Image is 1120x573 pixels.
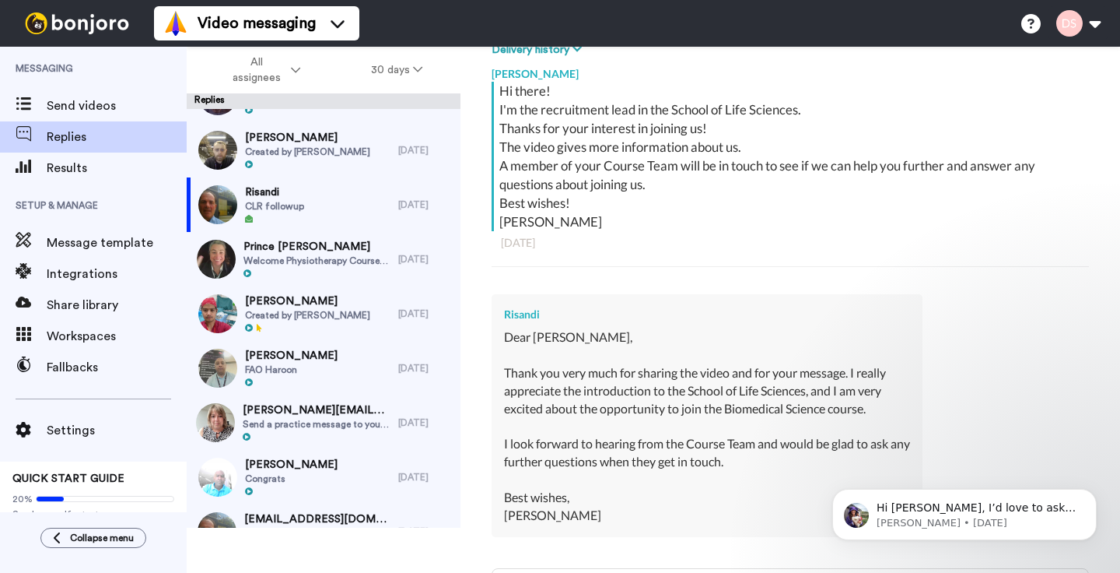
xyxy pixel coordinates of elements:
[198,185,237,224] img: 33d9a89e-919b-453e-a45a-bf788fb7678e-thumb.jpg
[243,418,390,431] span: Send a practice message to yourself
[245,130,370,146] span: [PERSON_NAME]
[225,54,288,86] span: All assignees
[398,526,453,538] div: [DATE]
[245,309,370,322] span: Created by [PERSON_NAME]
[243,403,390,418] span: [PERSON_NAME][EMAIL_ADDRESS][PERSON_NAME][DOMAIN_NAME]
[19,12,135,34] img: bj-logo-header-white.svg
[398,308,453,320] div: [DATE]
[47,296,187,315] span: Share library
[504,329,910,524] div: Dear [PERSON_NAME], Thank you very much for sharing the video and for your message. I really appr...
[190,48,336,92] button: All assignees
[47,128,187,146] span: Replies
[187,504,460,559] a: [EMAIL_ADDRESS][DOMAIN_NAME]SLS Main Cycle Accepts FAO [PERSON_NAME][DATE]
[187,450,460,504] a: [PERSON_NAME]Congrats[DATE]
[398,199,453,211] div: [DATE]
[12,508,174,521] span: Send yourself a test
[47,358,187,377] span: Fallbacks
[187,178,460,232] a: RisandiCLR followup[DATE]
[504,307,910,322] div: Risandi
[398,471,453,483] div: [DATE]
[501,235,1080,251] div: [DATE]
[336,56,458,84] button: 30 days
[47,97,187,115] span: Send videos
[198,512,236,551] img: b2988a14-a979-4609-9542-62207dd7de4b-thumb.jpg
[244,527,390,540] span: SLS Main Cycle Accepts FAO [PERSON_NAME]
[187,93,460,109] div: Replies
[12,473,124,484] span: QUICK START GUIDE
[245,146,370,158] span: Created by [PERSON_NAME]
[398,362,453,374] div: [DATE]
[163,11,188,36] img: vm-color.svg
[187,286,460,341] a: [PERSON_NAME]Created by [PERSON_NAME][DATE]
[398,144,453,156] div: [DATE]
[245,185,304,200] span: Risandi
[244,511,390,527] span: [EMAIL_ADDRESS][DOMAIN_NAME]
[198,294,237,333] img: 0d0302dc-0a7f-44cd-a0a5-8dad1a32a5b6-thumb.jpg
[196,403,235,442] img: 302847df-ee79-416a-be10-e70b379c65ff-thumb.jpg
[499,82,1085,231] div: Hi there! I'm the recruitment lead in the School of Life Sciences. Thanks for your interest in jo...
[198,131,237,170] img: 279dd98c-2279-4dd9-a28d-6a7634cae714-thumb.jpg
[70,532,134,544] span: Collapse menu
[197,240,236,279] img: 3289438b-b23d-4c72-be3a-584fcc502245-thumb.jpg
[40,528,146,548] button: Collapse menu
[245,473,338,485] span: Congrats
[187,123,460,178] a: [PERSON_NAME]Created by [PERSON_NAME][DATE]
[198,458,237,497] img: 75364cf7-7557-4ced-9b0f-b146d891accc-thumb.jpg
[245,200,304,213] span: CLR followup
[492,58,1089,82] div: [PERSON_NAME]
[245,457,338,473] span: [PERSON_NAME]
[243,255,390,267] span: Welcome Physiotherapy Course [GEOGRAPHIC_DATA]
[47,421,187,440] span: Settings
[47,265,187,283] span: Integrations
[398,417,453,429] div: [DATE]
[198,12,316,34] span: Video messaging
[809,456,1120,565] iframe: Intercom notifications message
[47,234,187,252] span: Message template
[47,159,187,178] span: Results
[198,349,237,388] img: 3fd26674-e65b-43ad-a6e6-ba8d5ce001d8-thumb.jpg
[12,493,33,505] span: 20%
[245,348,338,364] span: [PERSON_NAME]
[47,327,187,346] span: Workspaces
[245,364,338,376] span: FAO Haroon
[243,239,390,255] span: Prince [PERSON_NAME]
[492,41,586,58] button: Delivery history
[187,232,460,286] a: Prince [PERSON_NAME]Welcome Physiotherapy Course [GEOGRAPHIC_DATA][DATE]
[398,253,453,265] div: [DATE]
[187,395,460,450] a: [PERSON_NAME][EMAIL_ADDRESS][PERSON_NAME][DOMAIN_NAME]Send a practice message to yourself[DATE]
[187,341,460,395] a: [PERSON_NAME]FAO Haroon[DATE]
[245,294,370,309] span: [PERSON_NAME]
